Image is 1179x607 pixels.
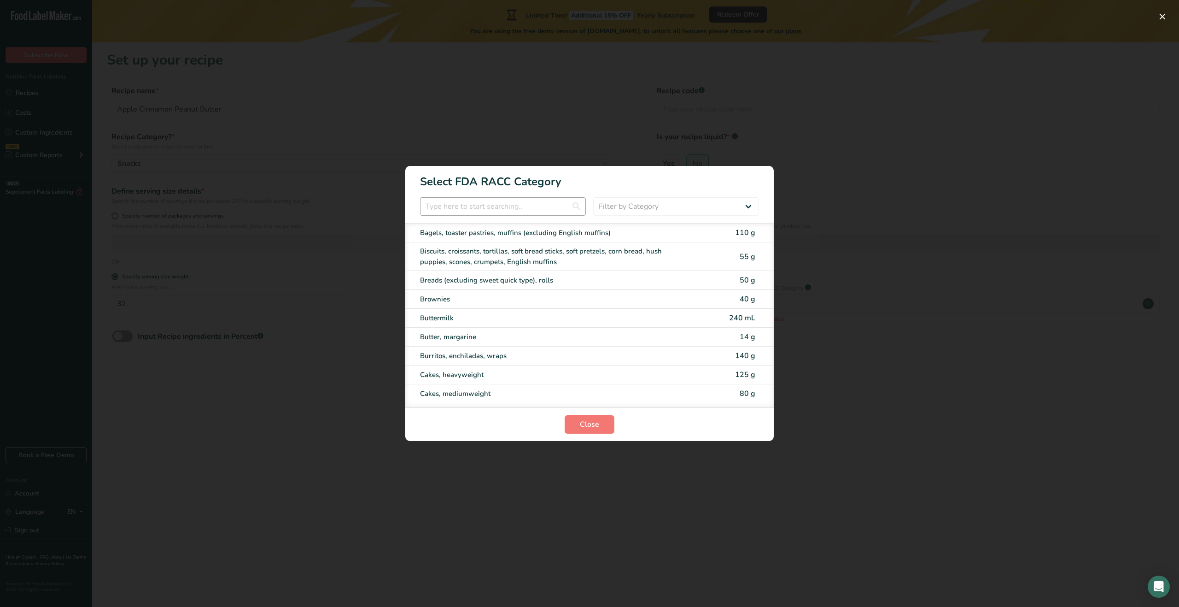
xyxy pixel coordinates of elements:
div: Bagels, toaster pastries, muffins (excluding English muffins) [420,228,682,238]
div: Cakes, lightweight (angel food, chiffon, or sponge cake without icing or filling) [420,407,682,418]
span: 55 g [740,252,755,262]
span: 125 g [735,370,755,380]
span: 240 mL [729,313,755,323]
span: 80 g [740,389,755,399]
span: 14 g [740,332,755,342]
div: Butter, margarine [420,332,682,342]
div: Burritos, enchiladas, wraps [420,351,682,361]
div: Buttermilk [420,313,682,324]
span: Close [580,419,599,430]
div: Open Intercom Messenger [1148,576,1170,598]
div: Breads (excluding sweet quick type), rolls [420,275,682,286]
span: 140 g [735,351,755,361]
button: Close [565,415,614,434]
input: Type here to start searching.. [420,197,586,216]
div: Cakes, mediumweight [420,389,682,399]
div: Cakes, heavyweight [420,370,682,380]
span: 50 g [740,275,755,285]
span: 110 g [735,228,755,238]
div: Biscuits, croissants, tortillas, soft bread sticks, soft pretzels, corn bread, hush puppies, scon... [420,246,682,267]
h1: Select FDA RACC Category [405,166,774,190]
div: Brownies [420,294,682,305]
span: 40 g [740,294,755,304]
